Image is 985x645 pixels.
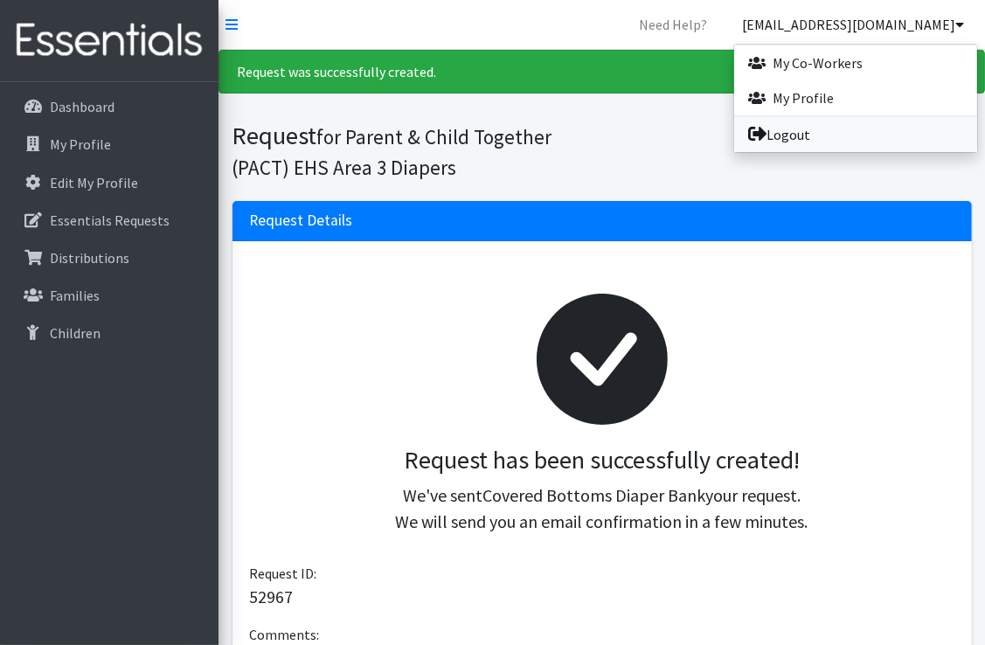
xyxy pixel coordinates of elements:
[7,278,212,313] a: Families
[7,240,212,275] a: Distributions
[734,117,977,152] a: Logout
[7,203,212,238] a: Essentials Requests
[728,7,978,42] a: [EMAIL_ADDRESS][DOMAIN_NAME]
[250,626,320,643] span: Comments:
[50,174,138,191] p: Edit My Profile
[50,98,114,115] p: Dashboard
[250,565,317,582] span: Request ID:
[50,135,111,153] p: My Profile
[7,165,212,200] a: Edit My Profile
[232,124,552,180] small: for Parent & Child Together (PACT) EHS Area 3 Diapers
[264,482,940,535] p: We've sent your request. We will send you an email confirmation in a few minutes.
[7,89,212,124] a: Dashboard
[734,80,977,115] a: My Profile
[734,45,977,80] a: My Co-Workers
[7,316,212,350] a: Children
[7,11,212,70] img: HumanEssentials
[50,249,129,267] p: Distributions
[219,50,985,94] div: Request was successfully created.
[625,7,721,42] a: Need Help?
[250,584,954,610] p: 52967
[232,121,596,181] h1: Request
[50,287,100,304] p: Families
[50,212,170,229] p: Essentials Requests
[482,484,705,506] span: Covered Bottoms Diaper Bank
[50,324,101,342] p: Children
[7,127,212,162] a: My Profile
[264,446,940,475] h3: Request has been successfully created!
[250,212,353,230] h3: Request Details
